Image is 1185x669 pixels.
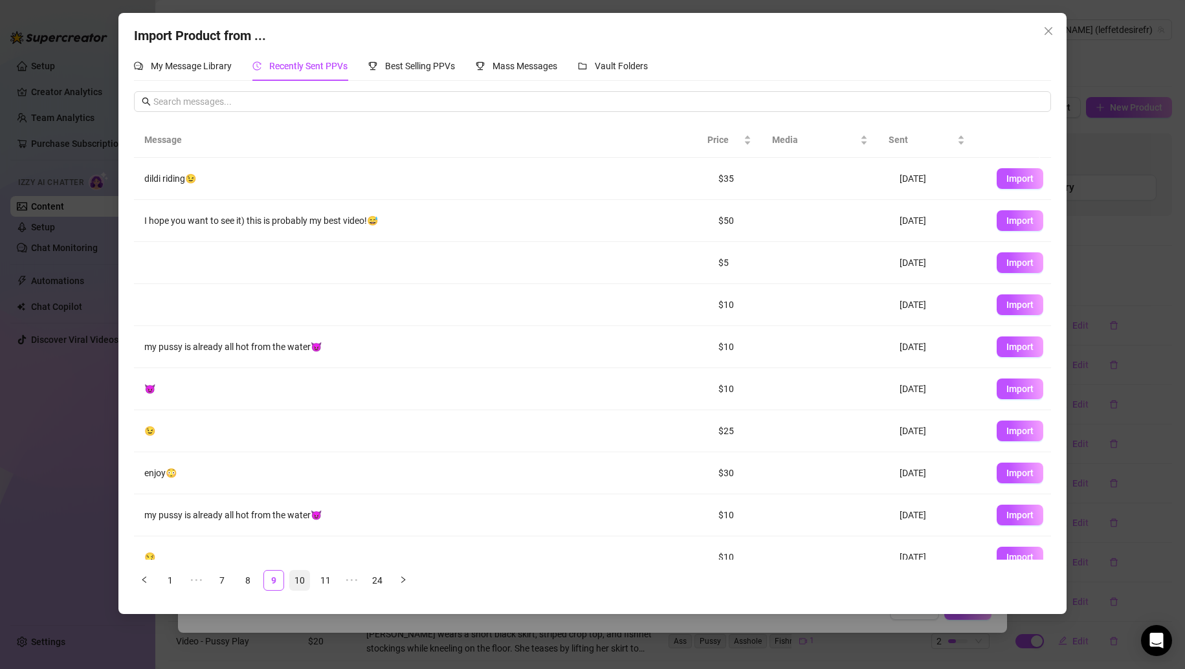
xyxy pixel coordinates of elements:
[889,368,986,410] td: [DATE]
[1038,26,1059,36] span: Close
[708,326,773,368] td: $10
[144,214,698,228] div: I hope you want to see it) this is probably my best video!😅
[1006,468,1034,478] span: Import
[1038,21,1059,41] button: Close
[134,61,143,71] span: comment
[1006,552,1034,562] span: Import
[997,336,1043,357] button: Import
[367,570,388,591] li: 24
[238,570,258,591] li: 8
[997,421,1043,441] button: Import
[707,133,741,147] span: Price
[393,570,414,591] button: right
[1141,625,1172,656] div: Open Intercom Messenger
[889,536,986,578] td: [DATE]
[997,463,1043,483] button: Import
[264,571,283,590] a: 9
[889,242,986,284] td: [DATE]
[772,133,858,147] span: Media
[997,378,1043,399] button: Import
[186,570,206,591] span: •••
[708,242,773,284] td: $5
[697,122,762,158] th: Price
[708,200,773,242] td: $50
[393,570,414,591] li: Next Page
[368,571,387,590] a: 24
[134,570,155,591] button: left
[144,171,698,186] div: dildi riding😉
[476,61,485,71] span: trophy
[878,122,975,158] th: Sent
[315,570,336,591] li: 11
[368,61,377,71] span: trophy
[316,571,335,590] a: 11
[289,570,310,591] li: 10
[889,326,986,368] td: [DATE]
[595,61,648,71] span: Vault Folders
[212,571,232,590] a: 7
[212,570,232,591] li: 7
[134,122,697,158] th: Message
[1006,510,1034,520] span: Import
[889,284,986,326] td: [DATE]
[144,340,698,354] div: my pussy is already all hot from the water😈
[144,466,698,480] div: enjoy😳
[889,452,986,494] td: [DATE]
[144,550,698,564] div: 😏
[144,424,698,438] div: 😉
[1043,26,1054,36] span: close
[889,158,986,200] td: [DATE]
[1006,384,1034,394] span: Import
[997,210,1043,231] button: Import
[399,576,407,584] span: right
[134,28,266,43] span: Import Product from ...
[134,570,155,591] li: Previous Page
[997,252,1043,273] button: Import
[997,547,1043,567] button: Import
[341,570,362,591] li: Next 5 Pages
[238,571,258,590] a: 8
[708,410,773,452] td: $25
[889,133,955,147] span: Sent
[151,61,232,71] span: My Message Library
[385,61,455,71] span: Best Selling PPVs
[889,494,986,536] td: [DATE]
[142,97,151,106] span: search
[160,570,181,591] li: 1
[1006,258,1034,268] span: Import
[269,61,348,71] span: Recently Sent PPVs
[493,61,557,71] span: Mass Messages
[1006,426,1034,436] span: Import
[708,452,773,494] td: $30
[153,94,1043,109] input: Search messages...
[252,61,261,71] span: history
[1006,342,1034,352] span: Import
[997,294,1043,315] button: Import
[997,505,1043,525] button: Import
[1006,300,1034,310] span: Import
[708,368,773,410] td: $10
[341,570,362,591] span: •••
[889,200,986,242] td: [DATE]
[1006,173,1034,184] span: Import
[708,494,773,536] td: $10
[186,570,206,591] li: Previous 5 Pages
[762,122,878,158] th: Media
[161,571,180,590] a: 1
[263,570,284,591] li: 9
[144,382,698,396] div: 😈
[290,571,309,590] a: 10
[708,284,773,326] td: $10
[140,576,148,584] span: left
[1006,215,1034,226] span: Import
[578,61,587,71] span: folder
[144,508,698,522] div: my pussy is already all hot from the water😈
[708,158,773,200] td: $35
[889,410,986,452] td: [DATE]
[997,168,1043,189] button: Import
[708,536,773,578] td: $10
